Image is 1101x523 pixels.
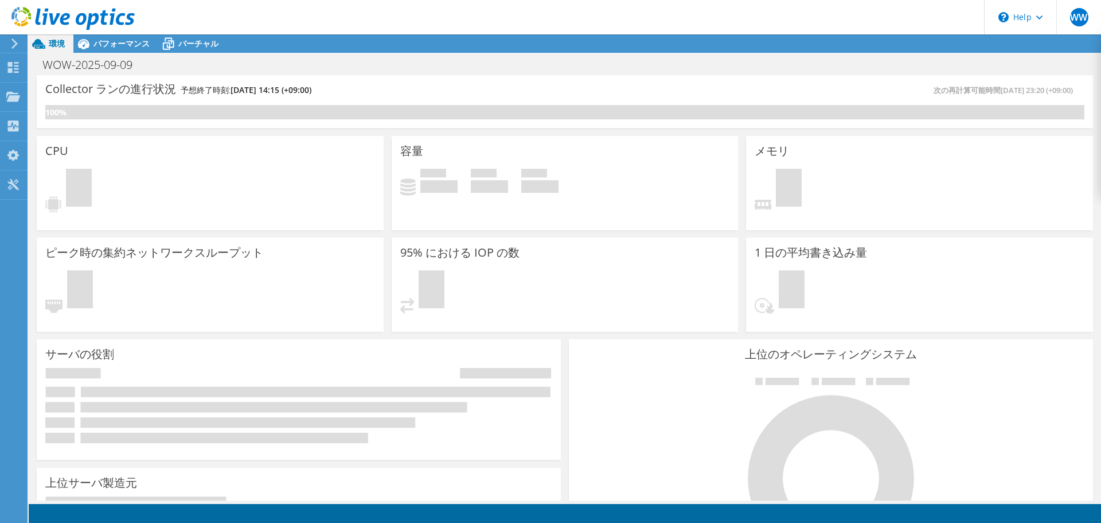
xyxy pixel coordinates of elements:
[776,169,802,210] span: 保留中
[420,169,446,180] span: 使用済み
[49,38,65,49] span: 環境
[998,12,1009,22] svg: \n
[45,348,114,361] h3: サーバの役割
[521,180,559,193] h4: 0 GiB
[178,38,218,49] span: バーチャル
[66,169,92,210] span: 保留中
[231,84,311,95] span: [DATE] 14:15 (+09:00)
[521,169,547,180] span: 合計
[93,38,150,49] span: パフォーマンス
[779,270,805,311] span: 保留中
[755,246,867,259] h3: 1 日の平均書き込み量
[755,145,789,157] h3: メモリ
[400,145,423,157] h3: 容量
[37,59,150,71] h1: WOW-2025-09-09
[471,169,497,180] span: 空き
[400,246,520,259] h3: 95% における IOP の数
[45,246,263,259] h3: ピーク時の集約ネットワークスループット
[67,270,93,311] span: 保留中
[1001,85,1073,95] span: [DATE] 23:20 (+09:00)
[934,85,1079,95] span: 次の再計算可能時間
[45,145,68,157] h3: CPU
[420,180,458,193] h4: 0 GiB
[181,84,311,96] h4: 予想終了時刻:
[1070,8,1088,26] span: WW
[471,180,508,193] h4: 0 GiB
[45,476,137,489] h3: 上位サーバ製造元
[577,348,1084,361] h3: 上位のオペレーティングシステム
[419,270,444,311] span: 保留中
